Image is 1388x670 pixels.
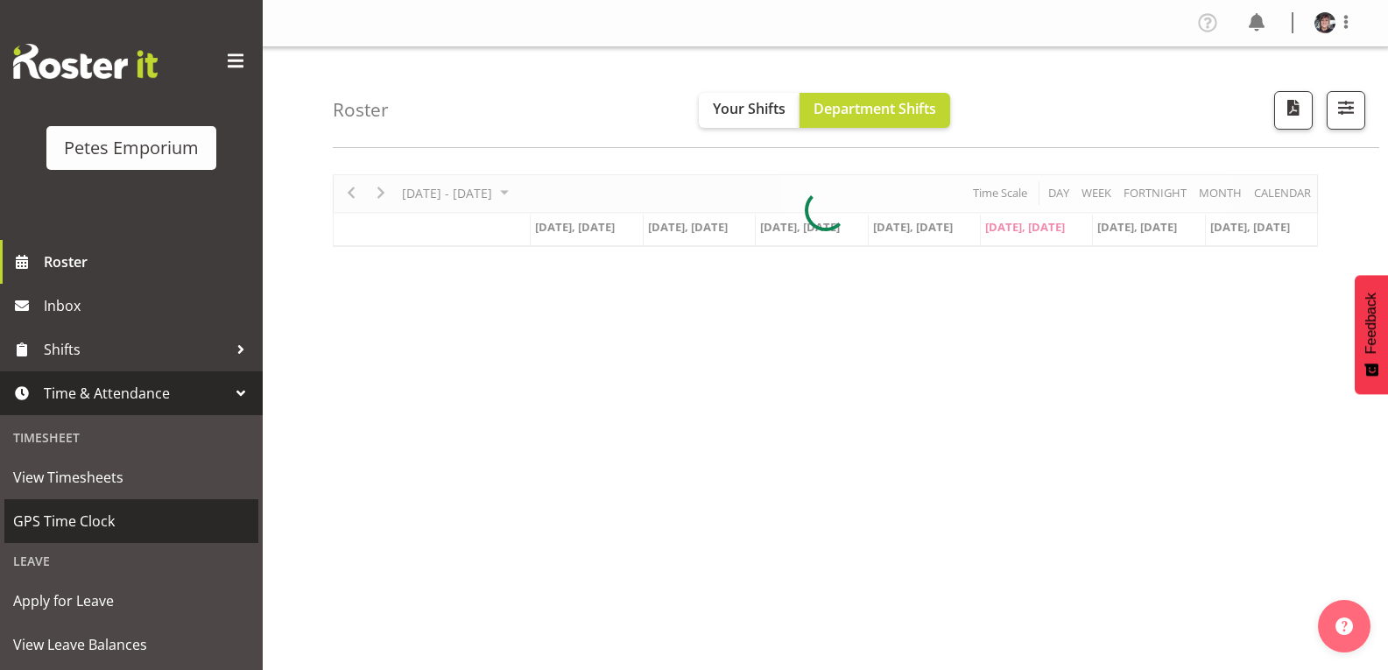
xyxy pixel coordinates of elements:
[1335,617,1353,635] img: help-xxl-2.png
[44,336,228,363] span: Shifts
[1314,12,1335,33] img: michelle-whaleb4506e5af45ffd00a26cc2b6420a9100.png
[4,623,258,666] a: View Leave Balances
[44,249,254,275] span: Roster
[13,588,250,614] span: Apply for Leave
[4,543,258,579] div: Leave
[699,93,800,128] button: Your Shifts
[4,420,258,455] div: Timesheet
[44,380,228,406] span: Time & Attendance
[713,99,786,118] span: Your Shifts
[13,508,250,534] span: GPS Time Clock
[13,631,250,658] span: View Leave Balances
[333,100,389,120] h4: Roster
[64,135,199,161] div: Petes Emporium
[814,99,936,118] span: Department Shifts
[4,455,258,499] a: View Timesheets
[1363,293,1379,354] span: Feedback
[44,293,254,319] span: Inbox
[800,93,950,128] button: Department Shifts
[4,499,258,543] a: GPS Time Clock
[13,44,158,79] img: Rosterit website logo
[1327,91,1365,130] button: Filter Shifts
[1355,275,1388,394] button: Feedback - Show survey
[13,464,250,490] span: View Timesheets
[1274,91,1313,130] button: Download a PDF of the roster according to the set date range.
[4,579,258,623] a: Apply for Leave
